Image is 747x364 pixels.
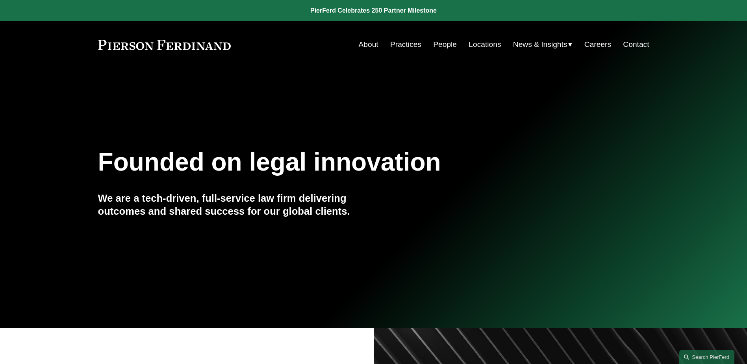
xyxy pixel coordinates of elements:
a: Locations [469,37,501,52]
a: People [433,37,457,52]
h4: We are a tech-driven, full-service law firm delivering outcomes and shared success for our global... [98,192,374,217]
span: News & Insights [513,38,567,52]
a: folder dropdown [513,37,573,52]
h1: Founded on legal innovation [98,148,558,176]
a: Search this site [679,350,734,364]
a: Contact [623,37,649,52]
a: Practices [390,37,421,52]
a: Careers [584,37,611,52]
a: About [359,37,378,52]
